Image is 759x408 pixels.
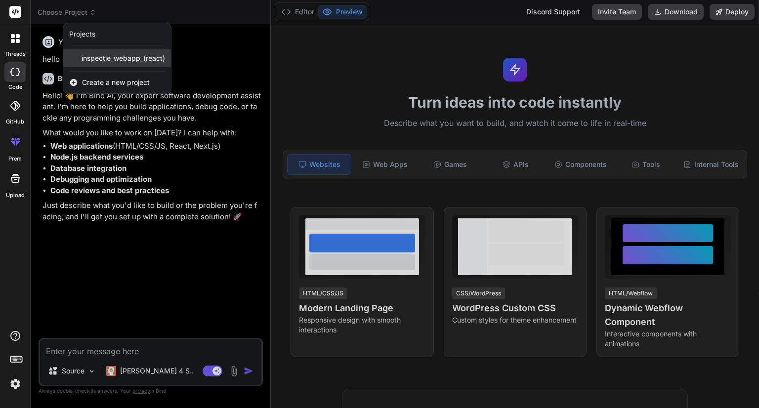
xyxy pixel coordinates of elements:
[8,83,22,91] label: code
[82,78,150,87] span: Create a new project
[82,53,165,63] span: inspectie_webapp_(react)
[6,191,25,200] label: Upload
[4,50,26,58] label: threads
[69,29,95,39] div: Projects
[7,375,24,392] img: settings
[8,155,22,163] label: prem
[6,118,24,126] label: GitHub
